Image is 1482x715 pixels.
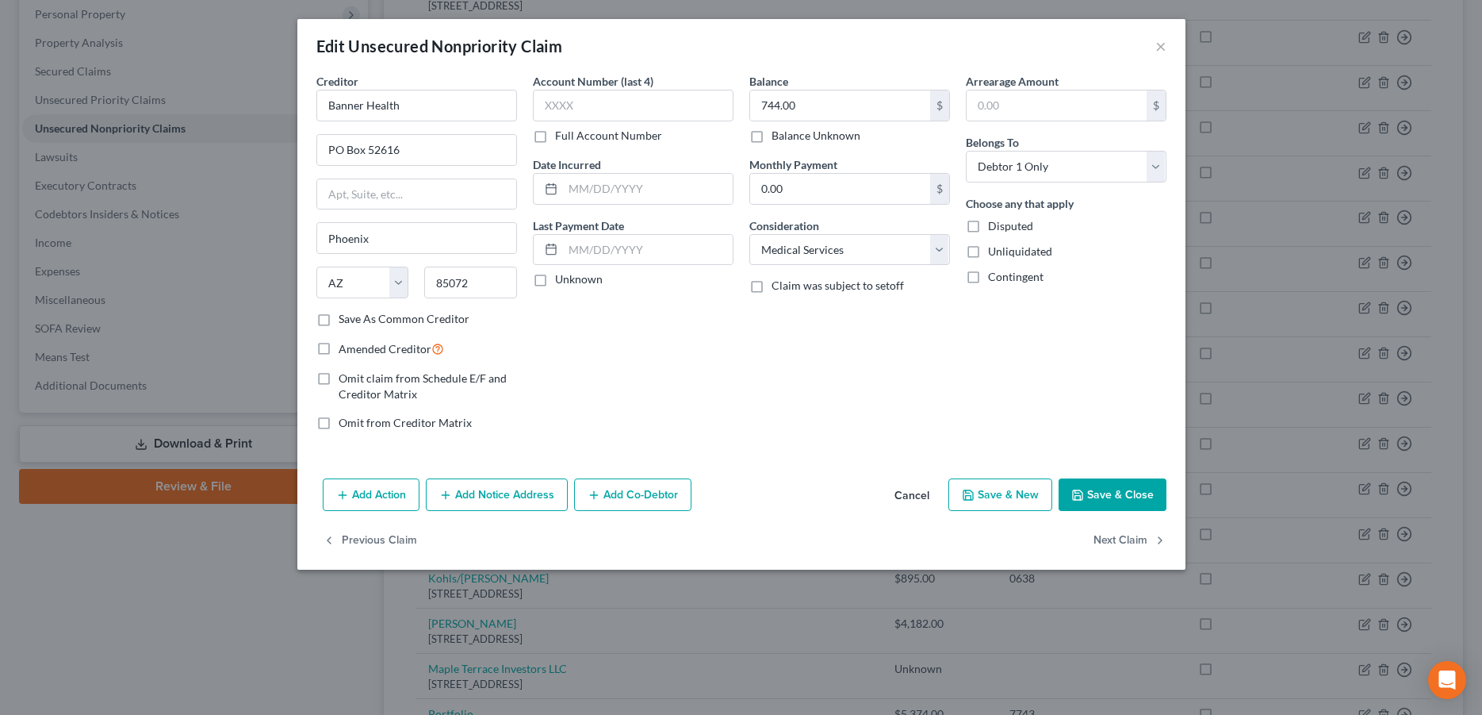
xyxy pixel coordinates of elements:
[948,479,1052,512] button: Save & New
[316,75,358,88] span: Creditor
[317,179,516,210] input: Apt, Suite, etc...
[772,279,904,292] span: Claim was subject to setoff
[930,90,949,121] div: $
[930,174,949,204] div: $
[555,128,662,144] label: Full Account Number
[749,156,837,173] label: Monthly Payment
[966,73,1059,90] label: Arrearage Amount
[563,235,733,265] input: MM/DD/YYYY
[316,35,563,57] div: Edit Unsecured Nonpriority Claim
[749,73,788,90] label: Balance
[533,156,601,173] label: Date Incurred
[750,90,930,121] input: 0.00
[533,90,733,121] input: XXXX
[1155,37,1166,56] button: ×
[339,342,431,356] span: Amended Creditor
[1147,90,1166,121] div: $
[749,217,819,234] label: Consideration
[317,223,516,253] input: Enter city...
[750,174,930,204] input: 0.00
[339,311,469,327] label: Save As Common Creditor
[882,480,942,512] button: Cancel
[426,479,568,512] button: Add Notice Address
[967,90,1147,121] input: 0.00
[316,90,517,121] input: Search creditor by name...
[772,128,860,144] label: Balance Unknown
[424,267,517,298] input: Enter zip...
[533,73,653,90] label: Account Number (last 4)
[323,479,419,512] button: Add Action
[988,244,1052,258] span: Unliquidated
[966,195,1074,212] label: Choose any that apply
[1093,524,1166,557] button: Next Claim
[555,271,603,287] label: Unknown
[323,524,417,557] button: Previous Claim
[988,219,1033,233] span: Disputed
[1428,661,1466,699] div: Open Intercom Messenger
[317,135,516,165] input: Enter address...
[966,136,1019,149] span: Belongs To
[339,371,507,401] span: Omit claim from Schedule E/F and Creditor Matrix
[563,174,733,204] input: MM/DD/YYYY
[988,270,1044,283] span: Contingent
[1059,479,1166,512] button: Save & Close
[574,479,691,512] button: Add Co-Debtor
[339,416,472,429] span: Omit from Creditor Matrix
[533,217,624,234] label: Last Payment Date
